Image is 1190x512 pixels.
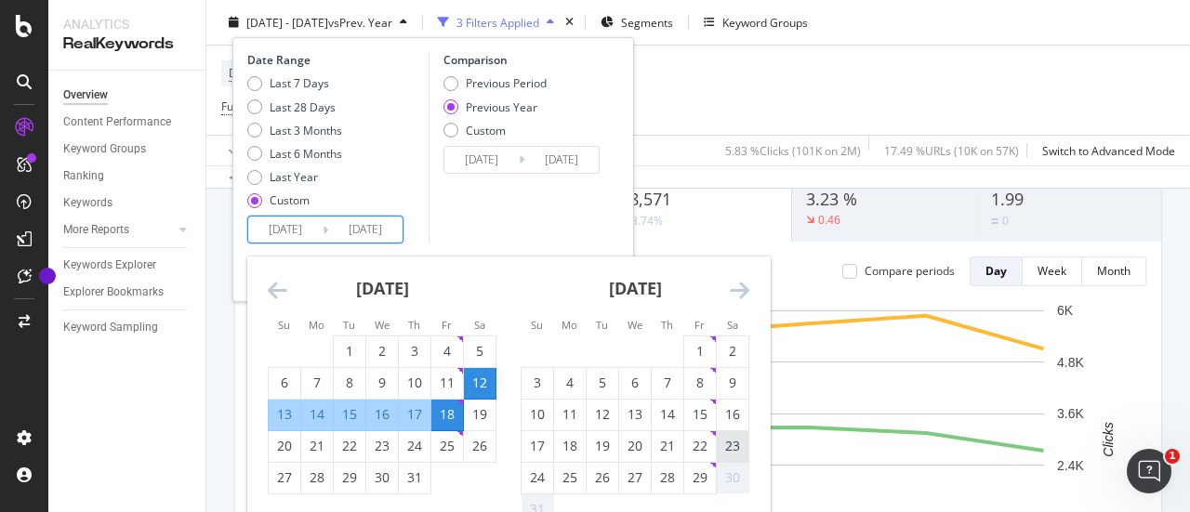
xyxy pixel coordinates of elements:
[63,256,156,275] div: Keywords Explorer
[443,52,605,68] div: Comparison
[269,430,301,462] td: Choose Sunday, July 20, 2025 as your check-in date. It’s available.
[587,437,618,455] div: 19
[431,342,463,361] div: 4
[884,142,1019,158] div: 17.49 % URLs ( 10K on 57K )
[301,437,333,455] div: 21
[554,399,587,430] td: Choose Monday, August 11, 2025 as your check-in date. It’s available.
[63,318,192,337] a: Keyword Sampling
[269,405,300,424] div: 13
[991,218,998,224] img: Equal
[554,374,586,392] div: 4
[806,188,857,210] span: 3.23 %
[464,374,496,392] div: 12
[278,318,290,332] small: Su
[562,13,577,32] div: times
[717,342,748,361] div: 2
[63,220,129,240] div: More Reports
[63,166,192,186] a: Ranking
[464,335,496,367] td: Choose Saturday, July 5, 2025 as your check-in date. It’s available.
[247,52,424,68] div: Date Range
[444,147,519,173] input: Start Date
[63,85,108,105] div: Overview
[301,430,334,462] td: Choose Monday, July 21, 2025 as your check-in date. It’s available.
[63,220,174,240] a: More Reports
[399,367,431,399] td: Choose Thursday, July 10, 2025 as your check-in date. It’s available.
[269,468,300,487] div: 27
[221,7,415,37] button: [DATE] - [DATE]vsPrev. Year
[301,462,334,493] td: Choose Monday, July 28, 2025 as your check-in date. It’s available.
[619,399,652,430] td: Choose Wednesday, August 13, 2025 as your check-in date. It’s available.
[619,405,651,424] div: 13
[725,142,861,158] div: 5.83 % Clicks ( 101K on 2M )
[269,367,301,399] td: Choose Sunday, July 6, 2025 as your check-in date. It’s available.
[366,437,398,455] div: 23
[587,405,618,424] div: 12
[464,399,496,430] td: Choose Saturday, July 19, 2025 as your check-in date. It’s available.
[399,437,430,455] div: 24
[269,399,301,430] td: Selected. Sunday, July 13, 2025
[531,318,543,332] small: Su
[63,139,192,159] a: Keyword Groups
[246,14,328,30] span: [DATE] - [DATE]
[554,405,586,424] div: 11
[334,468,365,487] div: 29
[39,268,56,284] div: Tooltip anchor
[717,335,749,367] td: Choose Saturday, August 2, 2025 as your check-in date. It’s available.
[652,468,683,487] div: 28
[684,468,716,487] div: 29
[301,399,334,430] td: Selected. Monday, July 14, 2025
[730,279,749,302] div: Move forward to switch to the next month.
[684,399,717,430] td: Choose Friday, August 15, 2025 as your check-in date. It’s available.
[727,318,738,332] small: Sa
[229,65,264,81] span: Device
[221,98,262,114] span: Full URL
[1101,422,1116,456] text: Clicks
[522,468,553,487] div: 24
[399,430,431,462] td: Choose Thursday, July 24, 2025 as your check-in date. It’s available.
[301,468,333,487] div: 28
[399,342,430,361] div: 3
[985,263,1007,279] div: Day
[684,374,716,392] div: 8
[619,468,651,487] div: 27
[63,85,192,105] a: Overview
[1023,256,1082,286] button: Week
[399,374,430,392] div: 10
[696,7,815,37] button: Keyword Groups
[343,318,355,332] small: Tu
[431,405,463,424] div: 18
[456,14,539,30] div: 3 Filters Applied
[587,367,619,399] td: Choose Tuesday, August 5, 2025 as your check-in date. It’s available.
[63,33,191,55] div: RealKeywords
[619,430,652,462] td: Choose Wednesday, August 20, 2025 as your check-in date. It’s available.
[431,399,464,430] td: Selected as end date. Friday, July 18, 2025
[63,193,192,213] a: Keywords
[554,430,587,462] td: Choose Monday, August 18, 2025 as your check-in date. It’s available.
[1057,355,1084,370] text: 4.8K
[865,263,955,279] div: Compare periods
[1082,256,1146,286] button: Month
[442,318,452,332] small: Fr
[522,437,553,455] div: 17
[301,405,333,424] div: 14
[464,367,496,399] td: Selected as start date. Saturday, July 12, 2025
[1057,406,1084,421] text: 3.6K
[1042,142,1175,158] div: Switch to Advanced Mode
[270,169,318,185] div: Last Year
[375,318,390,332] small: We
[443,122,547,138] div: Custom
[430,7,562,37] button: 3 Filters Applied
[652,405,683,424] div: 14
[554,462,587,493] td: Choose Monday, August 25, 2025 as your check-in date. It’s available.
[628,318,642,332] small: We
[399,462,431,493] td: Choose Thursday, July 31, 2025 as your check-in date. It’s available.
[694,318,705,332] small: Fr
[619,374,651,392] div: 6
[717,430,749,462] td: Choose Saturday, August 23, 2025 as your check-in date. It’s available.
[1035,136,1175,165] button: Switch to Advanced Mode
[399,468,430,487] div: 31
[722,14,808,30] div: Keyword Groups
[63,282,192,302] a: Explorer Bookmarks
[970,256,1023,286] button: Day
[431,430,464,462] td: Choose Friday, July 25, 2025 as your check-in date. It’s available.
